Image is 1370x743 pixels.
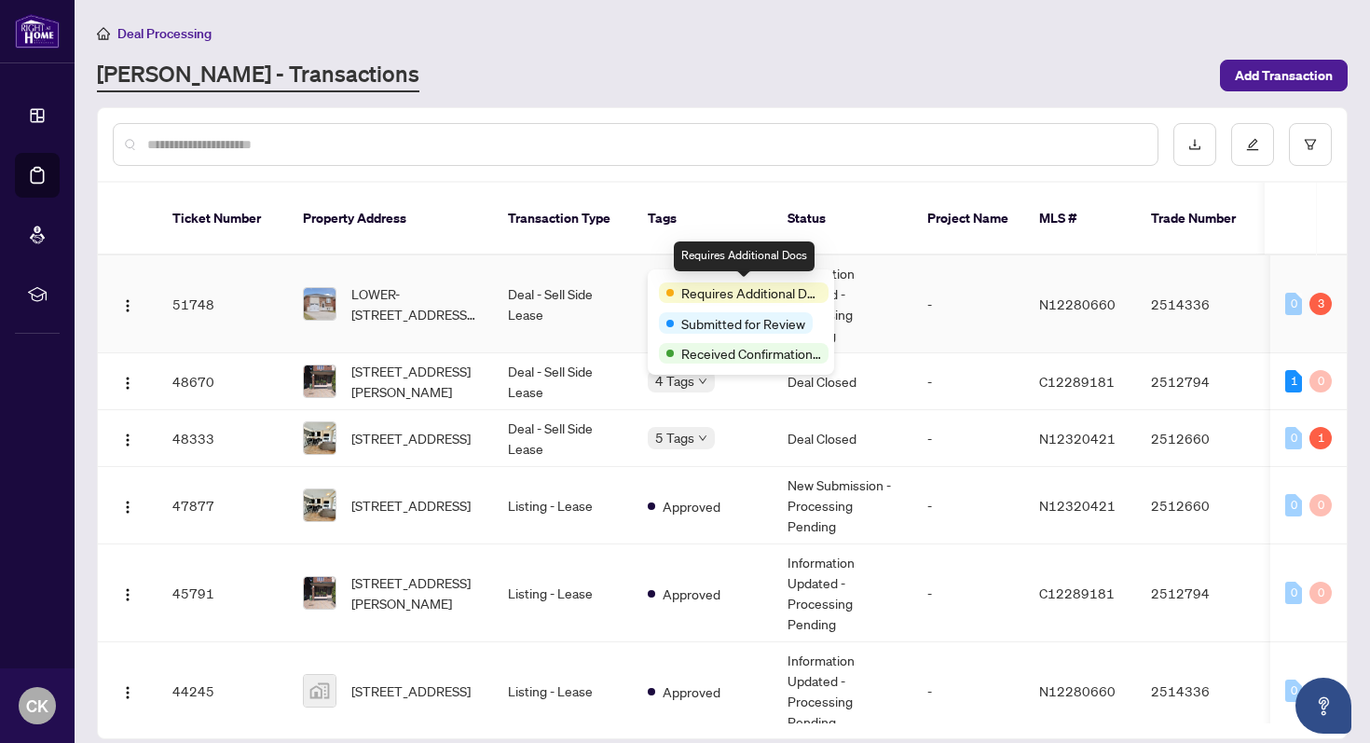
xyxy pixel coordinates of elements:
td: 2512660 [1136,467,1267,544]
td: - [912,467,1024,544]
div: 1 [1285,370,1302,392]
td: 2512660 [1136,410,1267,467]
span: Add Transaction [1235,61,1333,90]
td: - [912,410,1024,467]
th: Ticket Number [158,183,288,255]
th: Trade Number [1136,183,1267,255]
button: filter [1289,123,1332,166]
button: Logo [113,289,143,319]
td: 44245 [158,642,288,740]
td: 2512794 [1136,353,1267,410]
span: [STREET_ADDRESS] [351,428,471,448]
td: Deal Closed [773,353,912,410]
span: [STREET_ADDRESS][PERSON_NAME] [351,361,478,402]
img: thumbnail-img [304,288,336,320]
div: 0 [1309,370,1332,392]
td: Listing - Lease [493,544,633,642]
span: 4 Tags [655,370,694,392]
img: thumbnail-img [304,422,336,454]
button: Add Transaction [1220,60,1348,91]
td: - [912,353,1024,410]
span: [STREET_ADDRESS] [351,495,471,516]
a: [PERSON_NAME] - Transactions [97,59,419,92]
span: down [698,377,707,386]
td: - [912,544,1024,642]
span: Approved [663,584,720,604]
span: N12280660 [1039,682,1116,699]
div: 0 [1309,582,1332,604]
div: 0 [1285,680,1302,702]
td: Deal - Sell Side Lease [493,255,633,353]
img: Logo [120,298,135,313]
button: edit [1231,123,1274,166]
td: Information Updated - Processing Pending [773,544,912,642]
span: filter [1304,138,1317,151]
button: download [1173,123,1216,166]
td: 2514336 [1136,255,1267,353]
td: 48333 [158,410,288,467]
span: CK [26,693,48,719]
td: - [912,255,1024,353]
span: Approved [663,681,720,702]
span: C12289181 [1039,585,1115,601]
img: Logo [120,433,135,447]
button: Logo [113,366,143,396]
div: 0 [1309,494,1332,516]
button: Logo [113,490,143,520]
td: Deal - Sell Side Lease [493,410,633,467]
img: thumbnail-img [304,489,336,521]
span: [STREET_ADDRESS][PERSON_NAME] [351,572,478,613]
td: 2514336 [1136,642,1267,740]
span: Submitted for Review [681,313,805,334]
td: Listing - Lease [493,467,633,544]
td: 48670 [158,353,288,410]
span: N12320421 [1039,497,1116,514]
img: logo [15,14,60,48]
td: Deal Closed [773,410,912,467]
th: Tags [633,183,773,255]
img: Logo [120,500,135,515]
button: Logo [113,676,143,706]
div: 0 [1285,427,1302,449]
td: 45791 [158,544,288,642]
span: Approved [663,496,720,516]
div: 1 [1309,427,1332,449]
td: - [912,642,1024,740]
img: Logo [120,685,135,700]
div: 0 [1285,582,1302,604]
img: thumbnail-img [304,675,336,707]
th: MLS # [1024,183,1136,255]
th: Transaction Type [493,183,633,255]
span: Requires Additional Docs [681,282,821,303]
span: C12289181 [1039,373,1115,390]
td: Information Updated - Processing Pending [773,255,912,353]
th: Property Address [288,183,493,255]
td: 51748 [158,255,288,353]
span: edit [1246,138,1259,151]
button: Open asap [1295,678,1351,734]
span: 5 Tags [655,427,694,448]
span: down [698,433,707,443]
span: Deal Processing [117,25,212,42]
img: Logo [120,376,135,391]
span: LOWER-[STREET_ADDRESS][PERSON_NAME] [351,283,478,324]
img: Logo [120,587,135,602]
div: 3 [1309,293,1332,315]
span: N12320421 [1039,430,1116,447]
span: [STREET_ADDRESS] [351,681,471,701]
div: Requires Additional Docs [674,241,815,271]
span: N12280660 [1039,296,1116,312]
span: download [1188,138,1201,151]
span: home [97,27,110,40]
td: New Submission - Processing Pending [773,467,912,544]
th: Project Name [912,183,1024,255]
td: 2512794 [1136,544,1267,642]
button: Logo [113,423,143,453]
td: 47877 [158,467,288,544]
div: 0 [1285,293,1302,315]
button: Logo [113,578,143,608]
div: 0 [1285,494,1302,516]
th: Status [773,183,912,255]
span: Received Confirmation of Closing [681,343,821,364]
img: thumbnail-img [304,577,336,609]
